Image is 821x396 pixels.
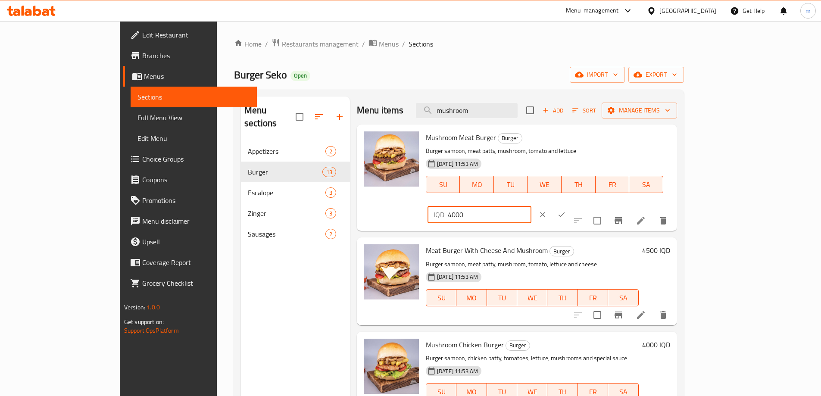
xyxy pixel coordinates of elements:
span: Zinger [248,208,325,218]
a: Full Menu View [131,107,257,128]
p: Burger samoon, chicken patty, tomatoes, lettuce, mushrooms and special sauce [426,353,639,364]
button: Branch-specific-item [608,305,629,325]
span: [DATE] 11:53 AM [434,367,481,375]
div: Burger [498,133,522,143]
a: Support.OpsPlatform [124,325,179,336]
span: Burger [498,133,522,143]
span: [DATE] 11:53 AM [434,273,481,281]
span: Version: [124,302,145,313]
span: Select all sections [290,108,309,126]
nav: Menu sections [241,137,350,248]
h6: 4500 IQD [642,244,670,256]
img: Meat Burger With Cheese And Mushroom [364,244,419,299]
span: SA [612,292,635,304]
img: Mushroom Meat Burger [364,131,419,187]
span: Menu disclaimer [142,216,250,226]
button: Branch-specific-item [608,210,629,231]
input: Please enter price [448,206,531,223]
a: Edit Restaurant [123,25,257,45]
span: Burger [506,340,530,350]
span: WE [521,292,544,304]
button: FR [596,176,630,193]
span: Restaurants management [282,39,359,49]
div: [GEOGRAPHIC_DATA] [659,6,716,16]
button: Sort [570,104,598,117]
a: Promotions [123,190,257,211]
button: ok [552,205,571,224]
button: SA [629,176,663,193]
span: TH [565,178,592,191]
span: Grocery Checklist [142,278,250,288]
span: MO [460,292,483,304]
span: Menus [379,39,399,49]
div: Escalope [248,187,325,198]
button: TU [487,289,517,306]
div: Escalope3 [241,182,350,203]
span: Upsell [142,237,250,247]
button: Add section [329,106,350,127]
span: 13 [323,168,336,176]
button: Manage items [602,103,677,118]
div: Burger [549,246,574,256]
span: Add [541,106,565,115]
div: items [325,229,336,239]
span: Meat Burger With Cheese And Mushroom [426,244,548,257]
button: SU [426,176,460,193]
span: import [577,69,618,80]
input: search [416,103,518,118]
span: MO [463,178,490,191]
h2: Menu sections [244,104,296,130]
span: Select section [521,101,539,119]
span: Open [290,72,310,79]
button: Add [539,104,567,117]
h2: Menu items [357,104,404,117]
span: m [805,6,811,16]
div: Sausages2 [241,224,350,244]
a: Edit menu item [636,310,646,320]
div: Appetizers2 [241,141,350,162]
a: Coupons [123,169,257,190]
span: Sort [572,106,596,115]
span: FR [599,178,626,191]
span: SA [633,178,660,191]
li: / [265,39,268,49]
a: Edit Menu [131,128,257,149]
nav: breadcrumb [234,38,684,50]
span: Burger Seko [234,65,287,84]
span: Coverage Report [142,257,250,268]
li: / [402,39,405,49]
a: Upsell [123,231,257,252]
h6: 4000 IQD [642,339,670,351]
div: items [325,146,336,156]
span: Edit Menu [137,133,250,143]
span: 3 [326,209,336,218]
span: TH [551,292,574,304]
span: Branches [142,50,250,61]
button: delete [653,305,674,325]
button: WE [528,176,562,193]
span: TU [490,292,514,304]
a: Grocery Checklist [123,273,257,293]
span: Sausages [248,229,325,239]
a: Edit menu item [636,215,646,226]
span: Burger [550,246,574,256]
span: Add item [539,104,567,117]
button: delete [653,210,674,231]
a: Restaurants management [272,38,359,50]
a: Menu disclaimer [123,211,257,231]
span: Burger [248,167,322,177]
p: Burger samoon, meat patty, mushroom, tomato, lettuce and cheese [426,259,639,270]
div: Zinger3 [241,203,350,224]
span: Coupons [142,175,250,185]
div: items [322,167,336,177]
button: TU [494,176,528,193]
div: Appetizers [248,146,325,156]
span: Edit Restaurant [142,30,250,40]
span: Mushroom Meat Burger [426,131,496,144]
span: SU [430,292,453,304]
span: 2 [326,147,336,156]
button: SU [426,289,456,306]
span: FR [581,292,605,304]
